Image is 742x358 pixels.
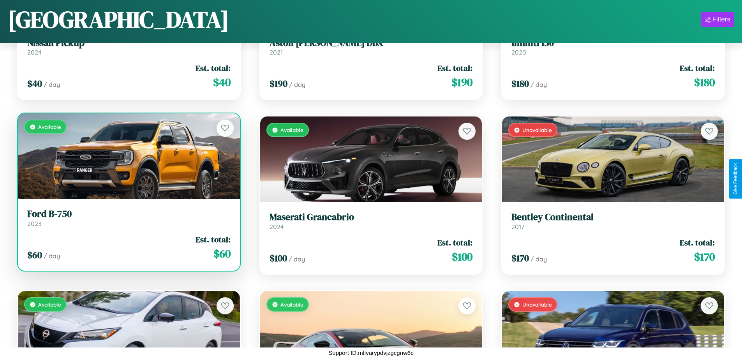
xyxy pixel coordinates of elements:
[196,62,231,74] span: Est. total:
[270,48,283,56] span: 2021
[27,37,231,56] a: Nissan Pickup2024
[38,123,61,130] span: Available
[38,301,61,308] span: Available
[437,237,472,248] span: Est. total:
[511,48,526,56] span: 2020
[270,37,473,56] a: Aston [PERSON_NAME] DBX2021
[196,234,231,245] span: Est. total:
[328,347,413,358] p: Support ID: mfivarypdvjzgcgnw6c
[44,81,60,88] span: / day
[27,77,42,90] span: $ 40
[280,127,303,133] span: Available
[27,208,231,220] h3: Ford B-750
[270,252,287,265] span: $ 100
[437,62,472,74] span: Est. total:
[270,212,473,231] a: Maserati Grancabrio2024
[270,212,473,223] h3: Maserati Grancabrio
[27,48,42,56] span: 2024
[289,255,305,263] span: / day
[289,81,305,88] span: / day
[213,74,231,90] span: $ 40
[27,249,42,261] span: $ 60
[452,249,472,265] span: $ 100
[511,212,715,223] h3: Bentley Continental
[270,223,284,231] span: 2024
[511,223,524,231] span: 2017
[280,301,303,308] span: Available
[531,81,547,88] span: / day
[511,252,529,265] span: $ 170
[680,62,715,74] span: Est. total:
[531,255,547,263] span: / day
[522,127,552,133] span: Unavailable
[694,249,715,265] span: $ 170
[270,37,473,49] h3: Aston [PERSON_NAME] DBX
[511,212,715,231] a: Bentley Continental2017
[451,74,472,90] span: $ 190
[8,4,229,35] h1: [GEOGRAPHIC_DATA]
[712,16,730,23] div: Filters
[511,77,529,90] span: $ 180
[680,237,715,248] span: Est. total:
[270,77,287,90] span: $ 190
[694,74,715,90] span: $ 180
[522,301,552,308] span: Unavailable
[511,37,715,56] a: Infiniti I302020
[27,220,41,227] span: 2023
[733,163,738,195] div: Give Feedback
[27,208,231,227] a: Ford B-7502023
[44,252,60,260] span: / day
[701,12,734,27] button: Filters
[213,246,231,261] span: $ 60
